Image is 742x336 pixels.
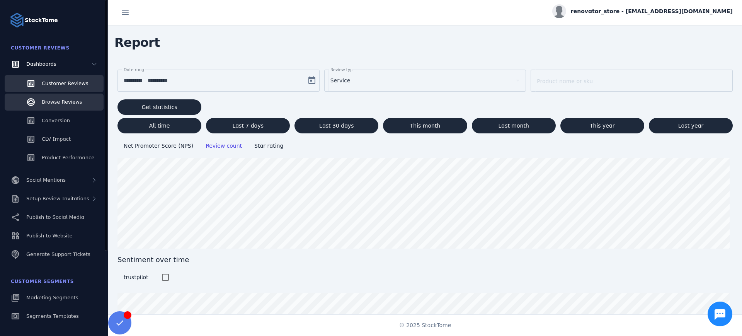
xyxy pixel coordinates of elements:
span: Product Performance [42,155,94,160]
button: Last 7 days [206,118,290,133]
button: Get statistics [117,99,201,115]
a: Browse Reviews [5,94,104,111]
span: CLV Impact [42,136,71,142]
span: Publish to Website [26,233,72,239]
button: This year [560,118,644,133]
span: Last 30 days [319,123,354,128]
span: Setup Review Invitations [26,196,89,201]
span: Customer Reviews [42,80,88,86]
span: Service [330,76,351,85]
a: CLV Impact [5,131,104,148]
span: Star rating [254,143,283,149]
button: Last month [472,118,556,133]
button: This month [383,118,467,133]
span: trustpilot [124,274,148,280]
a: Marketing Segments [5,289,104,306]
span: This month [410,123,441,128]
span: All time [149,123,170,128]
button: Last year [649,118,733,133]
span: Report [108,30,166,55]
a: Generate Support Tickets [5,246,104,263]
span: Browse Reviews [42,99,82,105]
span: – [143,76,146,85]
button: Last 30 days [294,118,378,133]
span: Customer Reviews [11,45,70,51]
span: Last year [678,123,703,128]
span: This year [590,123,615,128]
span: Generate Support Tickets [26,251,90,257]
span: © 2025 StackTome [399,321,451,329]
mat-label: Product name or sku [537,78,593,84]
a: Product Performance [5,149,104,166]
a: Publish to Website [5,227,104,244]
span: Review count [206,143,242,149]
span: Sentiment over time [117,254,733,265]
span: Dashboards [26,61,56,67]
span: renovator_store - [EMAIL_ADDRESS][DOMAIN_NAME] [571,7,733,15]
span: Customer Segments [11,279,74,284]
mat-label: Review type [330,67,355,72]
span: Last 7 days [232,123,264,128]
img: Logo image [9,12,25,28]
span: Conversion [42,118,70,123]
span: Net Promoter Score (NPS) [124,143,193,149]
a: Publish to Social Media [5,209,104,226]
a: Segments Templates [5,308,104,325]
span: Last month [498,123,529,128]
span: Get statistics [142,104,177,110]
span: Marketing Segments [26,295,78,300]
button: renovator_store - [EMAIL_ADDRESS][DOMAIN_NAME] [552,4,733,18]
img: profile.jpg [552,4,566,18]
a: Conversion [5,112,104,129]
button: Open calendar [304,73,320,88]
span: Publish to Social Media [26,214,84,220]
span: Social Mentions [26,177,66,183]
strong: StackTome [25,16,58,24]
span: Segments Templates [26,313,79,319]
button: All time [117,118,201,133]
a: Customer Reviews [5,75,104,92]
mat-label: Date range [124,67,146,72]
